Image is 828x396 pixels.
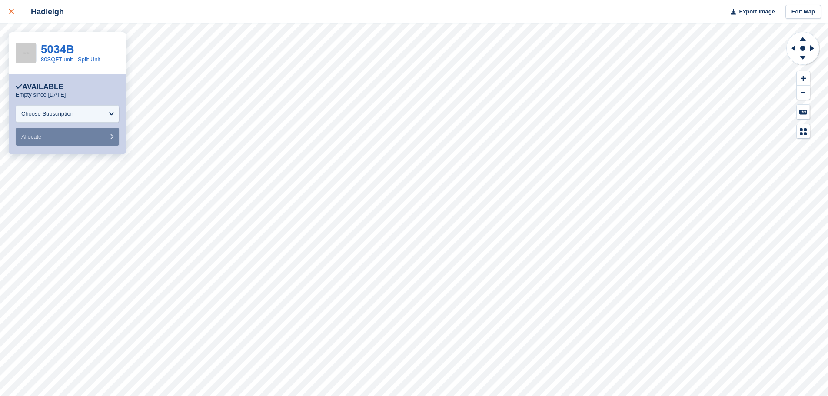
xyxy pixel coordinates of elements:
[16,83,63,91] div: Available
[23,7,64,17] div: Hadleigh
[21,133,41,140] span: Allocate
[797,105,810,119] button: Keyboard Shortcuts
[41,43,74,56] a: 5034B
[21,110,73,118] div: Choose Subscription
[41,56,100,63] a: 80SQFT unit - Split Unit
[16,128,119,146] button: Allocate
[16,43,36,63] img: 256x256-placeholder-a091544baa16b46aadf0b611073c37e8ed6a367829ab441c3b0103e7cf8a5b1b.png
[797,86,810,100] button: Zoom Out
[725,5,775,19] button: Export Image
[797,71,810,86] button: Zoom In
[16,91,66,98] p: Empty since [DATE]
[797,124,810,139] button: Map Legend
[785,5,821,19] a: Edit Map
[739,7,775,16] span: Export Image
